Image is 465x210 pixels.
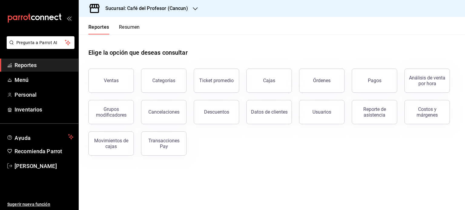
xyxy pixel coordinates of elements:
[246,100,292,124] button: Datos de clientes
[88,24,140,34] div: navigation tabs
[263,77,275,84] div: Cajas
[352,69,397,93] button: Pagos
[88,100,134,124] button: Grupos modificadores
[88,48,188,57] h1: Elige la opción que deseas consultar
[104,78,119,83] div: Ventas
[15,147,74,155] span: Recomienda Parrot
[368,78,381,83] div: Pagos
[15,76,74,84] span: Menú
[299,100,345,124] button: Usuarios
[7,36,74,49] button: Pregunta a Parrot AI
[15,91,74,99] span: Personal
[92,106,130,118] div: Grupos modificadores
[7,201,74,208] span: Sugerir nueva función
[88,131,134,156] button: Movimientos de cajas
[408,106,446,118] div: Costos y márgenes
[141,69,186,93] button: Categorías
[356,106,393,118] div: Reporte de asistencia
[15,133,66,141] span: Ayuda
[404,100,450,124] button: Costos y márgenes
[4,44,74,50] a: Pregunta a Parrot AI
[246,69,292,93] a: Cajas
[251,109,288,115] div: Datos de clientes
[313,78,331,83] div: Órdenes
[152,78,175,83] div: Categorías
[194,100,239,124] button: Descuentos
[408,75,446,86] div: Análisis de venta por hora
[194,69,239,93] button: Ticket promedio
[88,24,109,34] button: Reportes
[312,109,331,115] div: Usuarios
[141,100,186,124] button: Cancelaciones
[92,138,130,149] div: Movimientos de cajas
[88,69,134,93] button: Ventas
[148,109,180,115] div: Cancelaciones
[404,69,450,93] button: Análisis de venta por hora
[141,131,186,156] button: Transacciones Pay
[15,105,74,114] span: Inventarios
[204,109,229,115] div: Descuentos
[16,40,65,46] span: Pregunta a Parrot AI
[352,100,397,124] button: Reporte de asistencia
[15,61,74,69] span: Reportes
[15,162,74,170] span: [PERSON_NAME]
[101,5,188,12] h3: Sucursal: Café del Profesor (Cancun)
[119,24,140,34] button: Resumen
[199,78,234,83] div: Ticket promedio
[299,69,345,93] button: Órdenes
[145,138,183,149] div: Transacciones Pay
[67,16,71,21] button: open_drawer_menu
